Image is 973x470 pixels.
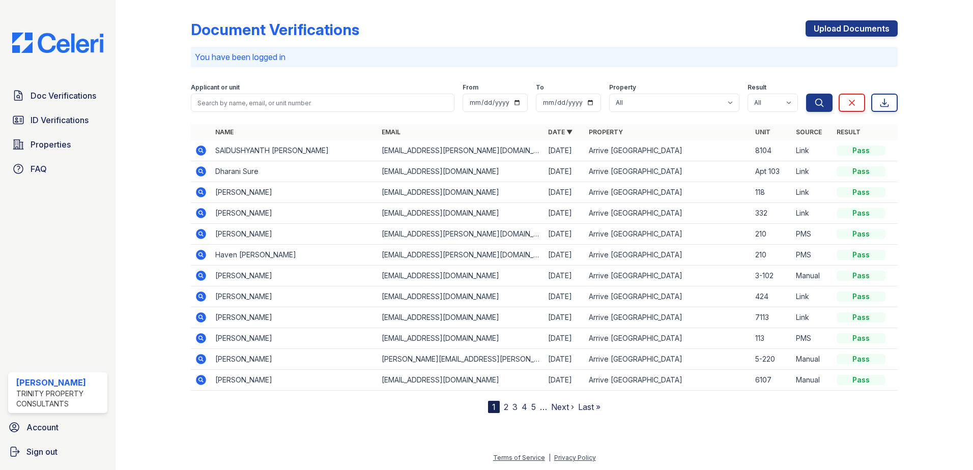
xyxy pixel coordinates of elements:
[378,182,544,203] td: [EMAIL_ADDRESS][DOMAIN_NAME]
[585,182,751,203] td: Arrive [GEOGRAPHIC_DATA]
[806,20,898,37] a: Upload Documents
[378,286,544,307] td: [EMAIL_ADDRESS][DOMAIN_NAME]
[211,161,378,182] td: Dharani Sure
[536,83,544,92] label: To
[751,328,792,349] td: 113
[751,245,792,266] td: 210
[837,271,885,281] div: Pass
[16,389,103,409] div: Trinity Property Consultants
[551,402,574,412] a: Next ›
[378,140,544,161] td: [EMAIL_ADDRESS][PERSON_NAME][DOMAIN_NAME]
[751,203,792,224] td: 332
[837,354,885,364] div: Pass
[837,145,885,156] div: Pass
[211,349,378,370] td: [PERSON_NAME]
[930,429,963,460] iframe: chat widget
[211,307,378,328] td: [PERSON_NAME]
[837,291,885,302] div: Pass
[751,349,792,370] td: 5-220
[531,402,536,412] a: 5
[585,224,751,245] td: Arrive [GEOGRAPHIC_DATA]
[544,370,585,391] td: [DATE]
[16,376,103,389] div: [PERSON_NAME]
[544,245,585,266] td: [DATE]
[585,266,751,286] td: Arrive [GEOGRAPHIC_DATA]
[751,224,792,245] td: 210
[837,128,861,136] a: Result
[544,349,585,370] td: [DATE]
[8,159,107,179] a: FAQ
[792,224,833,245] td: PMS
[589,128,623,136] a: Property
[522,402,527,412] a: 4
[796,128,822,136] a: Source
[792,182,833,203] td: Link
[837,250,885,260] div: Pass
[4,442,111,462] a: Sign out
[837,208,885,218] div: Pass
[540,401,547,413] span: …
[4,417,111,437] a: Account
[792,161,833,182] td: Link
[463,83,478,92] label: From
[8,110,107,130] a: ID Verifications
[585,140,751,161] td: Arrive [GEOGRAPHIC_DATA]
[792,245,833,266] td: PMS
[378,307,544,328] td: [EMAIL_ADDRESS][DOMAIN_NAME]
[554,454,596,461] a: Privacy Policy
[211,328,378,349] td: [PERSON_NAME]
[751,182,792,203] td: 118
[578,402,600,412] a: Last »
[585,349,751,370] td: Arrive [GEOGRAPHIC_DATA]
[837,187,885,197] div: Pass
[792,140,833,161] td: Link
[585,370,751,391] td: Arrive [GEOGRAPHIC_DATA]
[211,266,378,286] td: [PERSON_NAME]
[544,140,585,161] td: [DATE]
[215,128,234,136] a: Name
[211,182,378,203] td: [PERSON_NAME]
[26,446,58,458] span: Sign out
[512,402,518,412] a: 3
[609,83,636,92] label: Property
[26,421,59,433] span: Account
[211,370,378,391] td: [PERSON_NAME]
[544,203,585,224] td: [DATE]
[488,401,500,413] div: 1
[544,182,585,203] td: [DATE]
[792,266,833,286] td: Manual
[8,85,107,106] a: Doc Verifications
[8,134,107,155] a: Properties
[549,454,551,461] div: |
[31,114,89,126] span: ID Verifications
[378,266,544,286] td: [EMAIL_ADDRESS][DOMAIN_NAME]
[585,307,751,328] td: Arrive [GEOGRAPHIC_DATA]
[792,203,833,224] td: Link
[585,203,751,224] td: Arrive [GEOGRAPHIC_DATA]
[544,161,585,182] td: [DATE]
[211,245,378,266] td: Haven [PERSON_NAME]
[837,229,885,239] div: Pass
[378,349,544,370] td: [PERSON_NAME][EMAIL_ADDRESS][PERSON_NAME][DOMAIN_NAME]
[755,128,770,136] a: Unit
[548,128,573,136] a: Date ▼
[585,245,751,266] td: Arrive [GEOGRAPHIC_DATA]
[585,161,751,182] td: Arrive [GEOGRAPHIC_DATA]
[748,83,766,92] label: Result
[544,328,585,349] td: [DATE]
[544,286,585,307] td: [DATE]
[191,20,359,39] div: Document Verifications
[544,307,585,328] td: [DATE]
[837,312,885,322] div: Pass
[382,128,400,136] a: Email
[211,224,378,245] td: [PERSON_NAME]
[378,203,544,224] td: [EMAIL_ADDRESS][DOMAIN_NAME]
[504,402,508,412] a: 2
[792,370,833,391] td: Manual
[31,138,71,151] span: Properties
[544,266,585,286] td: [DATE]
[792,286,833,307] td: Link
[585,328,751,349] td: Arrive [GEOGRAPHIC_DATA]
[211,140,378,161] td: SAIDUSHYANTH [PERSON_NAME]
